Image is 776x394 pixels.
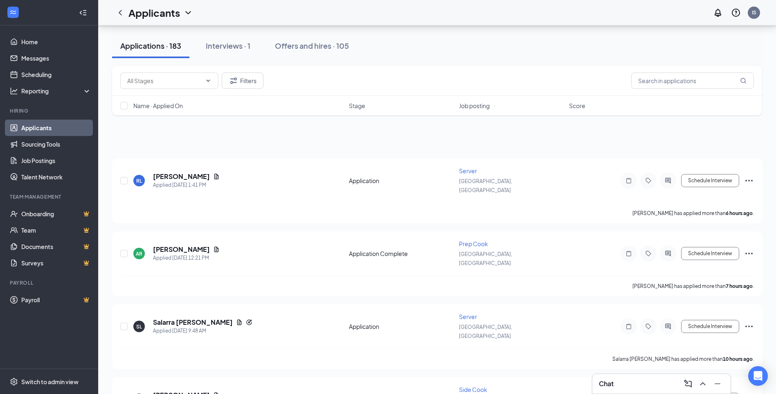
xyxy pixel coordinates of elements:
span: [GEOGRAPHIC_DATA], [GEOGRAPHIC_DATA] [459,251,512,266]
a: Talent Network [21,169,91,185]
svg: Ellipses [744,249,754,258]
svg: Notifications [713,8,723,18]
svg: Ellipses [744,322,754,331]
button: ChevronUp [696,377,709,390]
div: Application [349,177,454,185]
button: Minimize [711,377,724,390]
div: Applied [DATE] 12:21 PM [153,254,220,262]
p: Salarra [PERSON_NAME] has applied more than . [612,356,754,362]
h5: Salarra [PERSON_NAME] [153,318,233,327]
p: [PERSON_NAME] has applied more than . [632,283,754,290]
a: PayrollCrown [21,292,91,308]
a: Sourcing Tools [21,136,91,152]
a: OnboardingCrown [21,206,91,222]
span: Name · Applied On [133,102,183,110]
svg: ChevronDown [183,8,193,18]
button: Schedule Interview [681,247,739,260]
div: Applied [DATE] 9:48 AM [153,327,252,335]
b: 10 hours ago [723,356,753,362]
button: Schedule Interview [681,174,739,187]
div: Reporting [21,87,92,95]
svg: Note [624,250,634,257]
svg: Analysis [10,87,18,95]
div: Payroll [10,279,90,286]
b: 7 hours ago [726,283,753,289]
svg: ChevronLeft [115,8,125,18]
svg: ActiveChat [663,250,673,257]
svg: Tag [643,177,653,184]
input: All Stages [127,76,202,85]
a: Scheduling [21,66,91,83]
span: Prep Cook [459,240,488,247]
a: TeamCrown [21,222,91,238]
svg: ActiveChat [663,323,673,330]
svg: ChevronUp [698,379,708,389]
div: Interviews · 1 [206,41,250,51]
h3: Chat [599,379,614,388]
svg: Document [213,246,220,253]
svg: Note [624,323,634,330]
svg: Tag [643,250,653,257]
span: [GEOGRAPHIC_DATA], [GEOGRAPHIC_DATA] [459,178,512,193]
div: Application [349,322,454,331]
div: Team Management [10,193,90,200]
svg: WorkstreamLogo [9,8,17,16]
svg: Reapply [246,319,252,326]
svg: ChevronDown [205,77,211,84]
div: Hiring [10,107,90,114]
span: Server [459,167,477,174]
svg: Settings [10,378,18,386]
svg: Document [236,319,243,326]
svg: Note [624,177,634,184]
a: Messages [21,50,91,66]
a: SurveysCrown [21,255,91,271]
svg: ActiveChat [663,177,673,184]
b: 6 hours ago [726,210,753,216]
svg: Minimize [713,379,722,389]
span: Stage [349,102,365,110]
span: Score [569,102,585,110]
a: Job Postings [21,152,91,169]
svg: MagnifyingGlass [740,77,747,84]
a: Applicants [21,120,91,136]
button: Filter Filters [222,72,263,89]
p: [PERSON_NAME] has applied more than . [632,210,754,217]
span: [GEOGRAPHIC_DATA], [GEOGRAPHIC_DATA] [459,324,512,339]
svg: Tag [643,323,653,330]
div: RL [136,177,142,184]
span: Server [459,313,477,320]
span: Side Cook [459,386,487,393]
a: Home [21,34,91,50]
div: AR [136,250,142,257]
input: Search in applications [631,72,754,89]
div: Switch to admin view [21,378,79,386]
svg: QuestionInfo [731,8,741,18]
h5: [PERSON_NAME] [153,172,210,181]
svg: ComposeMessage [683,379,693,389]
button: ComposeMessage [682,377,695,390]
svg: Document [213,173,220,180]
div: Offers and hires · 105 [275,41,349,51]
div: Application Complete [349,249,454,258]
div: SL [136,323,142,330]
h1: Applicants [128,6,180,20]
a: DocumentsCrown [21,238,91,255]
button: Schedule Interview [681,320,739,333]
div: IS [752,9,756,16]
div: Applications · 183 [120,41,181,51]
div: Applied [DATE] 1:41 PM [153,181,220,189]
div: Open Intercom Messenger [748,366,768,386]
span: Job posting [459,102,490,110]
svg: Collapse [79,9,87,17]
svg: Filter [229,76,238,86]
h5: [PERSON_NAME] [153,245,210,254]
svg: Ellipses [744,176,754,186]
